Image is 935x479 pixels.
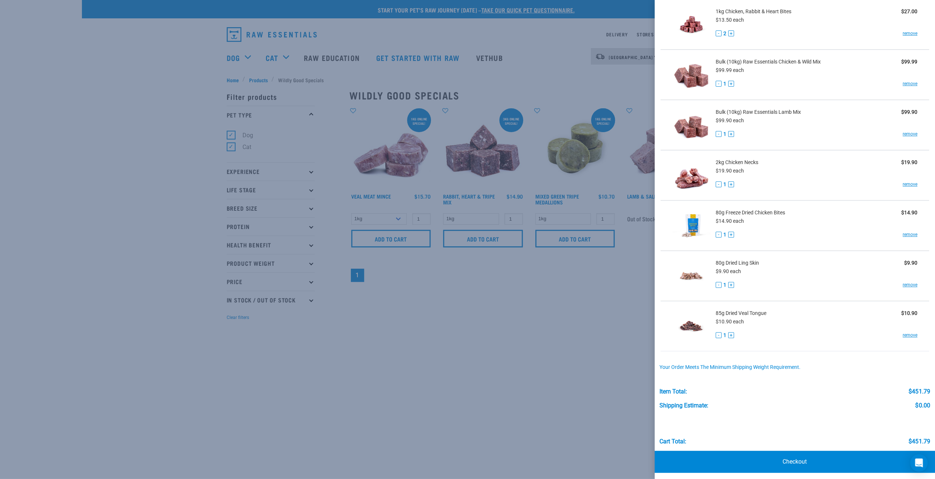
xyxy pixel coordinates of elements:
img: Chicken Necks [672,156,710,194]
button: - [716,332,722,338]
a: remove [903,131,917,137]
a: remove [903,332,917,338]
span: $99.90 each [716,117,744,123]
div: Open Intercom Messenger [910,454,928,472]
div: Your order meets the minimum shipping weight requirement. [659,364,930,370]
a: remove [903,80,917,87]
span: 1 [723,80,726,88]
span: $10.90 each [716,319,744,324]
img: Raw Essentials Chicken & Wild Mix [672,56,710,94]
span: 80g Freeze Dried Chicken Bites [716,209,785,217]
span: 80g Dried Ling Skin [716,259,759,267]
strong: $27.00 [901,8,917,14]
button: + [728,181,734,187]
button: + [728,131,734,137]
div: $451.79 [909,438,930,445]
button: - [716,232,722,237]
img: Raw Essentials Lamb Mix [672,106,710,144]
strong: $14.90 [901,210,917,215]
span: $99.99 each [716,67,744,73]
span: 1 [723,231,726,239]
button: - [716,30,722,36]
button: - [716,131,722,137]
button: - [716,282,722,288]
strong: $9.90 [904,260,917,266]
img: Dried Veal Tongue [672,307,710,345]
button: + [728,282,734,288]
div: Cart total: [659,438,686,445]
button: + [728,81,734,87]
div: $451.79 [909,388,930,395]
a: remove [903,30,917,37]
button: + [728,232,734,237]
strong: $19.90 [901,159,917,165]
div: Shipping Estimate: [659,402,708,409]
strong: $10.90 [901,310,917,316]
div: $0.00 [915,402,930,409]
strong: $99.90 [901,109,917,115]
button: - [716,81,722,87]
span: Bulk (10kg) Raw Essentials Chicken & Wild Mix [716,58,821,66]
img: Chicken, Rabbit & Heart Bites [672,6,710,43]
span: Bulk (10kg) Raw Essentials Lamb Mix [716,108,801,116]
img: Dried Ling Skin [672,257,710,295]
span: $14.90 each [716,218,744,224]
span: $13.50 each [716,17,744,23]
span: 2 [723,30,726,37]
span: 1 [723,331,726,339]
a: remove [903,181,917,188]
span: $19.90 each [716,168,744,174]
span: 2kg Chicken Necks [716,159,758,166]
img: Freeze Dried Chicken Bites [672,207,710,244]
div: Item Total: [659,388,687,395]
span: 85g Dried Veal Tongue [716,309,766,317]
span: 1 [723,130,726,138]
button: + [728,332,734,338]
a: remove [903,282,917,288]
button: - [716,181,722,187]
strong: $99.99 [901,59,917,65]
span: 1 [723,181,726,188]
span: 1kg Chicken, Rabbit & Heart Bites [716,8,791,15]
button: + [728,30,734,36]
span: $9.90 each [716,268,741,274]
a: remove [903,231,917,238]
span: 1 [723,281,726,289]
